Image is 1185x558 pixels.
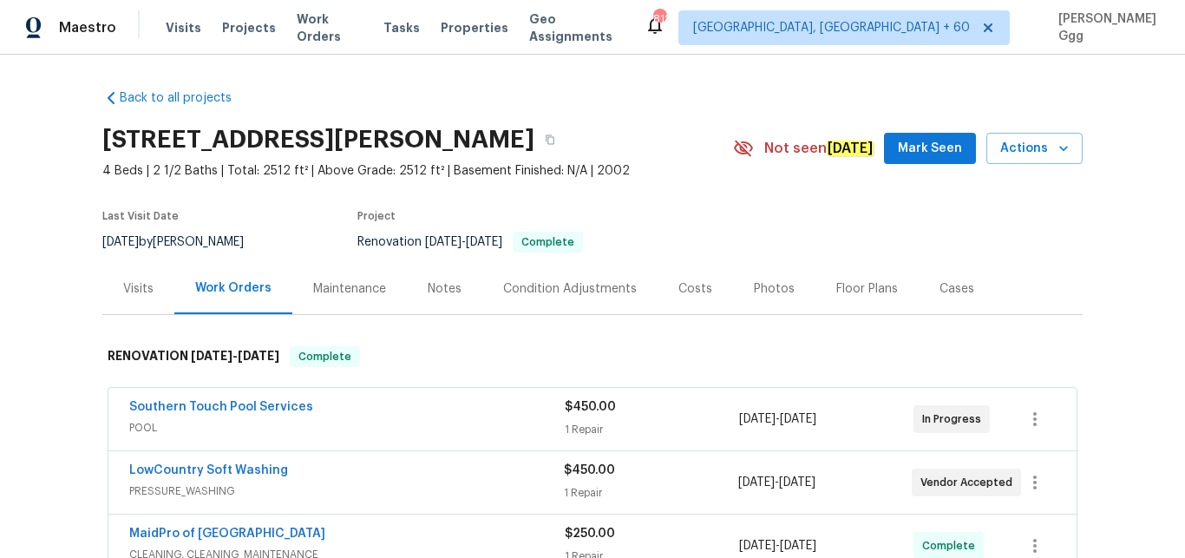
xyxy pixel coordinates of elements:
[939,280,974,298] div: Cases
[102,232,265,253] div: by [PERSON_NAME]
[108,346,279,367] h6: RENOVATION
[357,211,396,221] span: Project
[238,350,279,362] span: [DATE]
[1000,138,1069,160] span: Actions
[779,476,815,489] span: [DATE]
[102,236,139,248] span: [DATE]
[357,236,583,248] span: Renovation
[191,350,279,362] span: -
[102,162,733,180] span: 4 Beds | 2 1/2 Baths | Total: 2512 ft² | Above Grade: 2512 ft² | Basement Finished: N/A | 2002
[565,421,739,438] div: 1 Repair
[827,141,874,156] em: [DATE]
[129,464,288,476] a: LowCountry Soft Washing
[564,484,737,502] div: 1 Repair
[466,236,502,248] span: [DATE]
[191,350,232,362] span: [DATE]
[920,474,1019,491] span: Vendor Accepted
[534,124,566,155] button: Copy Address
[529,10,624,45] span: Geo Assignments
[678,280,712,298] div: Costs
[898,138,962,160] span: Mark Seen
[129,419,565,437] span: POOL
[514,237,581,247] span: Complete
[425,236,462,248] span: [DATE]
[123,280,154,298] div: Visits
[102,329,1083,384] div: RENOVATION [DATE]-[DATE]Complete
[428,280,462,298] div: Notes
[884,133,976,165] button: Mark Seen
[383,22,420,34] span: Tasks
[129,483,564,500] span: PRESSURE_WASHING
[739,410,816,428] span: -
[986,133,1083,165] button: Actions
[129,401,313,413] a: Southern Touch Pool Services
[503,280,637,298] div: Condition Adjustments
[297,10,363,45] span: Work Orders
[738,474,815,491] span: -
[836,280,898,298] div: Floor Plans
[739,540,776,552] span: [DATE]
[653,10,665,28] div: 812
[102,211,179,221] span: Last Visit Date
[780,413,816,425] span: [DATE]
[1051,10,1159,45] span: [PERSON_NAME] Ggg
[780,540,816,552] span: [DATE]
[764,140,874,157] span: Not seen
[738,476,775,489] span: [DATE]
[922,410,988,428] span: In Progress
[441,19,508,36] span: Properties
[166,19,201,36] span: Visits
[739,537,816,555] span: -
[129,528,325,540] a: MaidPro of [GEOGRAPHIC_DATA]
[102,89,269,107] a: Back to all projects
[922,537,982,555] span: Complete
[222,19,276,36] span: Projects
[739,413,776,425] span: [DATE]
[102,131,534,148] h2: [STREET_ADDRESS][PERSON_NAME]
[195,279,272,297] div: Work Orders
[59,19,116,36] span: Maestro
[425,236,502,248] span: -
[313,280,386,298] div: Maintenance
[754,280,795,298] div: Photos
[564,464,615,476] span: $450.00
[693,19,970,36] span: [GEOGRAPHIC_DATA], [GEOGRAPHIC_DATA] + 60
[565,401,616,413] span: $450.00
[291,348,358,365] span: Complete
[565,528,615,540] span: $250.00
